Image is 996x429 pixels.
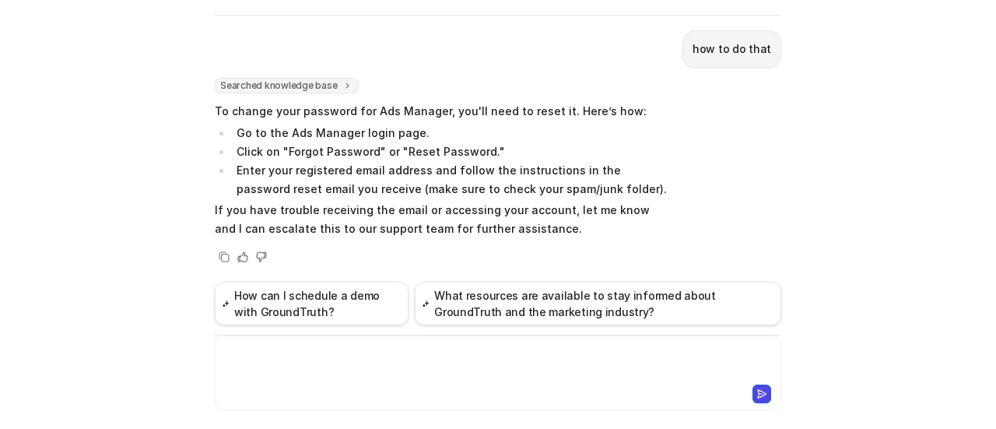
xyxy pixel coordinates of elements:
p: If you have trouble receiving the email or accessing your account, let me know and I can escalate... [215,201,670,238]
li: Enter your registered email address and follow the instructions in the password reset email you r... [232,161,670,199]
button: What resources are available to stay informed about GroundTruth and the marketing industry? [415,282,781,325]
p: how to do that [693,40,771,58]
span: Searched knowledge base [215,78,359,93]
li: Click on "Forgot Password" or "Reset Password." [232,142,670,161]
button: How can I schedule a demo with GroundTruth? [215,282,409,325]
li: Go to the Ads Manager login page. [232,124,670,142]
p: To change your password for Ads Manager, you'll need to reset it. Here’s how: [215,102,670,121]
